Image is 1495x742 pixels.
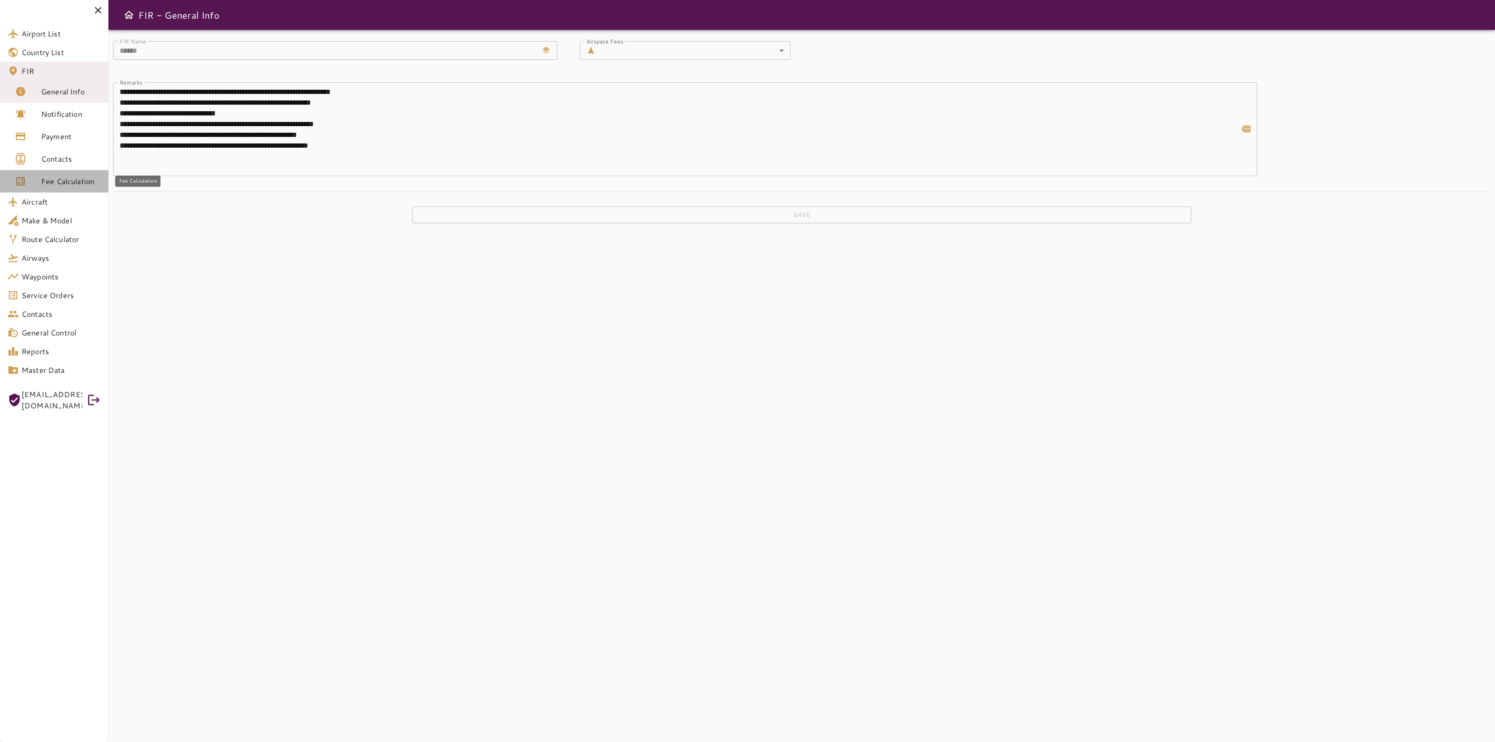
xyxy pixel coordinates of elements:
span: Service Orders [21,290,101,301]
span: General Info [41,86,101,97]
span: Master Data [21,364,101,376]
span: FIR [21,65,101,77]
span: Waypoints [21,271,101,282]
button: Open drawer [120,6,138,24]
span: Reports [21,346,101,357]
span: Payment [41,131,101,142]
label: FIR Name [120,37,146,45]
label: Remarks [120,78,142,86]
span: Airport List [21,28,101,39]
span: General Control [21,327,101,338]
span: Aircraft [21,196,101,207]
div: Fee Calculation [115,176,161,187]
span: Contacts [41,153,101,164]
label: Airspace Fees [586,37,623,45]
div: ​ [599,41,790,60]
span: Notification [41,108,101,120]
span: Fee Calculation [41,176,101,187]
span: [EMAIL_ADDRESS][DOMAIN_NAME] [21,389,82,411]
span: Route Calculator [21,234,101,245]
span: Airways [21,252,101,264]
span: Contacts [21,308,101,320]
h6: FIR - General Info [138,7,220,22]
span: Country List [21,47,101,58]
span: Make & Model [21,215,101,226]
